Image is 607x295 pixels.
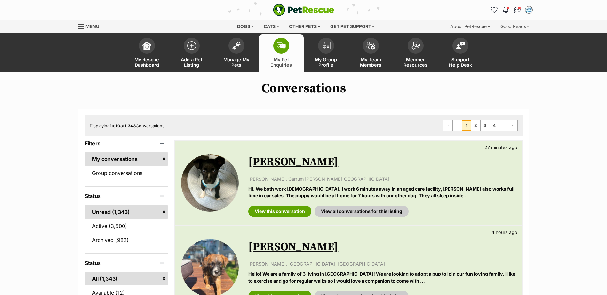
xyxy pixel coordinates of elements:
img: pet-enquiries-icon-7e3ad2cf08bfb03b45e93fb7055b45f3efa6380592205ae92323e6603595dc1f.svg [277,42,286,49]
a: My Team Members [348,34,393,72]
img: group-profile-icon-3fa3cf56718a62981997c0bc7e787c4b2cf8bcc04b72c1350f741eb67cf2f40e.svg [322,42,331,49]
a: Page 3 [481,120,490,131]
a: PetRescue [273,4,334,16]
p: 27 minutes ago [484,144,517,151]
img: Archer [181,154,239,212]
a: Conversations [512,5,523,15]
a: Member Resources [393,34,438,72]
a: Group conversations [85,166,168,180]
img: help-desk-icon-fdf02630f3aa405de69fd3d07c3f3aa587a6932b1a1747fa1d2bba05be0121f9.svg [456,42,465,49]
a: [PERSON_NAME] [248,155,338,169]
span: First page [443,120,452,131]
span: My Team Members [356,57,385,68]
ul: Account quick links [489,5,534,15]
button: My account [524,5,534,15]
a: Add a Pet Listing [169,34,214,72]
p: Hello! We are a family of 3 living in [GEOGRAPHIC_DATA]! We are looking to adopt a pup to join ou... [248,270,515,284]
span: Support Help Desk [446,57,475,68]
span: Displaying to of Conversations [90,123,164,128]
a: My Group Profile [304,34,348,72]
a: Archived (982) [85,233,168,247]
div: Cats [259,20,284,33]
header: Status [85,193,168,199]
header: Status [85,260,168,266]
img: manage-my-pets-icon-02211641906a0b7f246fdf0571729dbe1e7629f14944591b6c1af311fb30b64b.svg [232,42,241,50]
div: About PetRescue [446,20,495,33]
img: Adoption Team profile pic [526,7,532,13]
img: dashboard-icon-eb2f2d2d3e046f16d808141f083e7271f6b2e854fb5c12c21221c1fb7104beca.svg [142,41,151,50]
a: All (1,343) [85,272,168,285]
a: Support Help Desk [438,34,483,72]
img: logo-e224e6f780fb5917bec1dbf3a21bbac754714ae5b6737aabdf751b685950b380.svg [273,4,334,16]
div: Other pets [284,20,325,33]
span: Previous page [453,120,462,131]
img: chat-41dd97257d64d25036548639549fe6c8038ab92f7586957e7f3b1b290dea8141.svg [514,7,521,13]
a: Manage My Pets [214,34,259,72]
span: My Pet Enquiries [267,57,296,68]
p: [PERSON_NAME], Carrum [PERSON_NAME][GEOGRAPHIC_DATA] [248,176,515,182]
p: 4 hours ago [491,229,517,236]
a: My Pet Enquiries [259,34,304,72]
a: View all conversations for this listing [315,206,409,217]
a: Page 4 [490,120,499,131]
span: Menu [85,24,99,29]
a: [PERSON_NAME] [248,240,338,254]
span: Page 1 [462,120,471,131]
a: Page 2 [471,120,480,131]
a: Active (3,500) [85,219,168,233]
nav: Pagination [443,120,518,131]
img: notifications-46538b983faf8c2785f20acdc204bb7945ddae34d4c08c2a6579f10ce5e182be.svg [503,7,508,13]
a: Unread (1,343) [85,205,168,219]
strong: 1 [110,123,112,128]
p: [PERSON_NAME], [GEOGRAPHIC_DATA], [GEOGRAPHIC_DATA] [248,261,515,267]
span: Manage My Pets [222,57,251,68]
div: Dogs [233,20,258,33]
img: team-members-icon-5396bd8760b3fe7c0b43da4ab00e1e3bb1a5d9ba89233759b79545d2d3fc5d0d.svg [366,42,375,50]
a: Last page [508,120,517,131]
a: Favourites [489,5,499,15]
a: My Rescue Dashboard [124,34,169,72]
span: Member Resources [401,57,430,68]
a: My conversations [85,152,168,166]
div: Get pet support [326,20,379,33]
div: Good Reads [496,20,534,33]
span: My Group Profile [312,57,340,68]
span: Add a Pet Listing [177,57,206,68]
button: Notifications [501,5,511,15]
img: member-resources-icon-8e73f808a243e03378d46382f2149f9095a855e16c252ad45f914b54edf8863c.svg [411,41,420,50]
header: Filters [85,140,168,146]
span: My Rescue Dashboard [132,57,161,68]
strong: 10 [116,123,120,128]
a: Next page [499,120,508,131]
a: Menu [78,20,104,32]
strong: 1,343 [124,123,136,128]
img: add-pet-listing-icon-0afa8454b4691262ce3f59096e99ab1cd57d4a30225e0717b998d2c9b9846f56.svg [187,41,196,50]
a: View this conversation [248,206,311,217]
p: Hi. We both work [DEMOGRAPHIC_DATA]. I work 6 minutes away in an aged care facility, [PERSON_NAME... [248,185,515,199]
